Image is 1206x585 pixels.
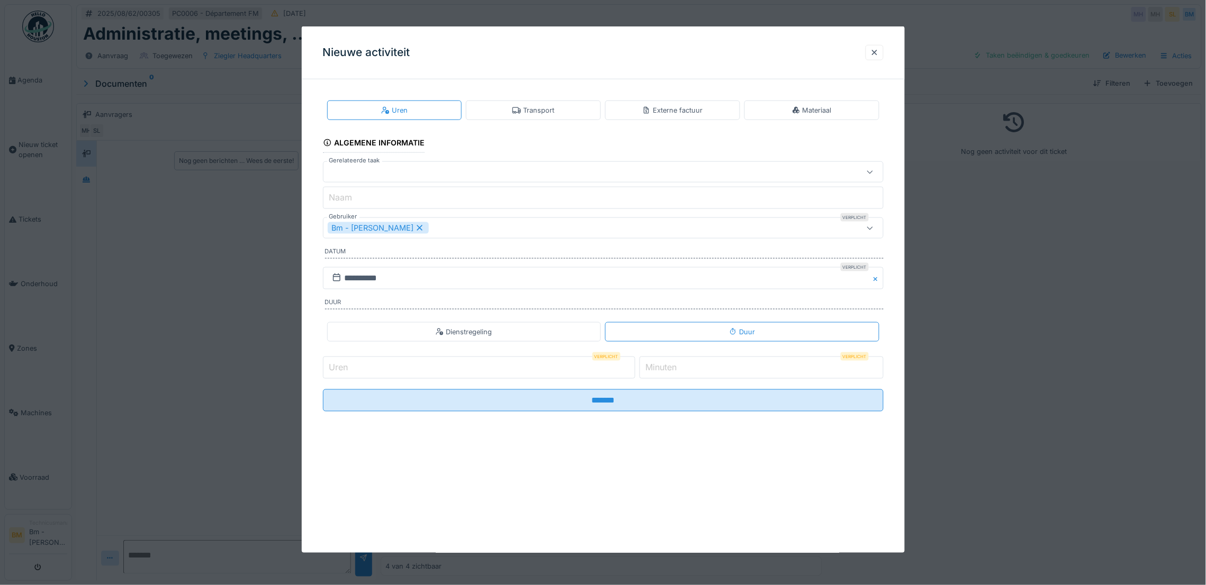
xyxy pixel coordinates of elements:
div: Verplicht [841,213,869,222]
label: Uren [327,361,350,373]
div: Uren [381,105,408,115]
h3: Nieuwe activiteit [323,46,410,59]
label: Minuten [644,361,679,373]
div: Transport [512,105,554,115]
div: Externe factuur [642,105,703,115]
div: Verplicht [841,352,869,361]
label: Naam [327,191,355,204]
div: Duur [729,327,755,337]
label: Duur [325,298,884,309]
label: Gerelateerde taak [327,156,382,165]
div: Algemene informatie [323,135,425,153]
div: Verplicht [592,352,620,361]
label: Gebruiker [327,212,359,221]
button: Close [872,267,884,289]
label: Datum [325,247,884,259]
div: Verplicht [841,263,869,271]
div: Dienstregeling [436,327,492,337]
div: Materiaal [792,105,832,115]
div: Bm - [PERSON_NAME] [328,222,429,234]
